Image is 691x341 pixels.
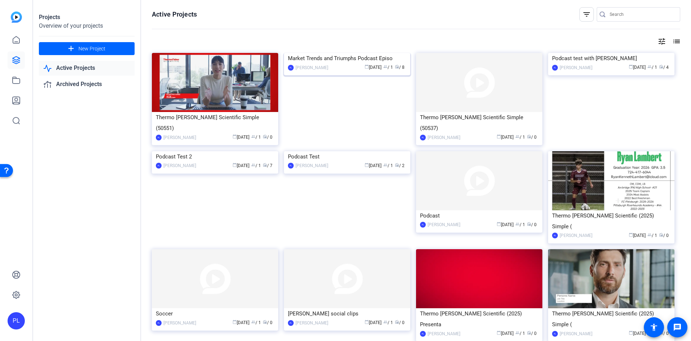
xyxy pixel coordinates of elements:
[560,330,592,337] div: [PERSON_NAME]
[552,53,670,64] div: Podcast test with [PERSON_NAME]
[515,222,520,226] span: group
[428,330,460,337] div: [PERSON_NAME]
[560,232,592,239] div: [PERSON_NAME]
[288,151,406,162] div: Podcast Test
[365,320,381,325] span: [DATE]
[383,163,388,167] span: group
[515,135,525,140] span: / 1
[39,22,135,30] div: Overview of your projects
[629,65,646,70] span: [DATE]
[497,222,514,227] span: [DATE]
[383,320,388,324] span: group
[383,65,393,70] span: / 1
[672,37,680,46] mat-icon: list
[288,163,294,169] div: PL
[251,163,261,168] span: / 1
[288,308,406,319] div: [PERSON_NAME] social clips
[659,233,669,238] span: / 0
[629,233,633,237] span: calendar_today
[497,331,501,335] span: calendar_today
[251,135,261,140] span: / 1
[647,64,652,69] span: group
[527,135,537,140] span: / 0
[383,163,393,168] span: / 1
[156,308,274,319] div: Soccer
[263,134,267,139] span: radio
[552,65,558,71] div: PL
[156,320,162,326] div: PL
[420,331,426,337] div: PL
[232,135,249,140] span: [DATE]
[365,163,381,168] span: [DATE]
[629,233,646,238] span: [DATE]
[156,135,162,140] div: PL
[527,222,537,227] span: / 0
[497,222,501,226] span: calendar_today
[629,331,633,335] span: calendar_today
[527,222,531,226] span: radio
[156,151,274,162] div: Podcast Test 2
[232,163,249,168] span: [DATE]
[420,135,426,140] div: PL
[515,331,525,336] span: / 1
[582,10,591,19] mat-icon: filter_list
[527,134,531,139] span: radio
[39,77,135,92] a: Archived Projects
[420,308,538,330] div: Thermo [PERSON_NAME] Scientific (2025) Presenta
[497,134,501,139] span: calendar_today
[251,163,256,167] span: group
[263,163,267,167] span: radio
[11,12,22,23] img: blue-gradient.svg
[428,221,460,228] div: [PERSON_NAME]
[288,53,406,64] div: Market Trends and Triumphs Podcast Episo
[67,44,76,53] mat-icon: add
[552,210,670,232] div: Thermo [PERSON_NAME] Scientific (2025) Simple (
[527,331,537,336] span: / 0
[629,331,646,336] span: [DATE]
[288,65,294,71] div: PL
[156,163,162,169] div: PL
[515,134,520,139] span: group
[428,134,460,141] div: [PERSON_NAME]
[156,112,274,134] div: Thermo [PERSON_NAME] Scientific Simple (50551)
[560,64,592,71] div: [PERSON_NAME]
[295,319,328,327] div: [PERSON_NAME]
[395,163,399,167] span: radio
[295,64,328,71] div: [PERSON_NAME]
[8,312,25,329] div: PL
[39,61,135,76] a: Active Projects
[395,163,405,168] span: / 2
[263,320,267,324] span: radio
[420,210,538,221] div: Podcast
[395,64,399,69] span: radio
[232,134,237,139] span: calendar_today
[647,65,657,70] span: / 1
[263,135,272,140] span: / 0
[232,163,237,167] span: calendar_today
[610,10,674,19] input: Search
[647,233,652,237] span: group
[263,320,272,325] span: / 0
[365,320,369,324] span: calendar_today
[152,10,197,19] h1: Active Projects
[659,64,663,69] span: radio
[383,320,393,325] span: / 1
[163,162,196,169] div: [PERSON_NAME]
[420,222,426,228] div: PL
[395,320,405,325] span: / 0
[497,135,514,140] span: [DATE]
[232,320,237,324] span: calendar_today
[647,233,657,238] span: / 1
[251,320,261,325] span: / 1
[39,13,135,22] div: Projects
[251,134,256,139] span: group
[420,112,538,134] div: Thermo [PERSON_NAME] Scientific Simple (50537)
[365,64,369,69] span: calendar_today
[497,331,514,336] span: [DATE]
[251,320,256,324] span: group
[383,64,388,69] span: group
[527,331,531,335] span: radio
[365,163,369,167] span: calendar_today
[552,233,558,238] div: PL
[295,162,328,169] div: [PERSON_NAME]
